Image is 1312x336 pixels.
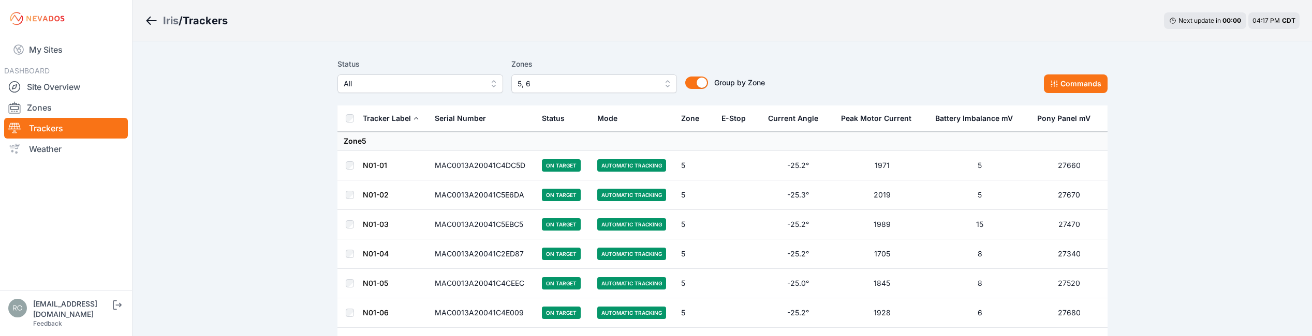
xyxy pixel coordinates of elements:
[4,66,50,75] span: DASHBOARD
[511,74,677,93] button: 5, 6
[4,139,128,159] a: Weather
[363,279,388,287] a: N01-05
[597,113,617,124] div: Mode
[429,298,536,328] td: MAC0013A20041C4E009
[542,106,573,131] button: Status
[675,180,715,210] td: 5
[183,13,228,28] h3: Trackers
[1031,239,1108,269] td: 27340
[542,277,581,289] span: On Target
[8,299,27,317] img: rono@prim.com
[762,239,835,269] td: -25.2°
[163,13,179,28] a: Iris
[363,161,387,170] a: N01-01
[675,298,715,328] td: 5
[597,159,666,172] span: Automatic Tracking
[597,106,626,131] button: Mode
[1031,151,1108,180] td: 27660
[681,113,699,124] div: Zone
[835,298,929,328] td: 1928
[675,239,715,269] td: 5
[675,210,715,239] td: 5
[435,106,494,131] button: Serial Number
[337,132,1108,151] td: Zone 5
[762,298,835,328] td: -25.2°
[4,97,128,118] a: Zones
[841,106,920,131] button: Peak Motor Current
[597,248,666,260] span: Automatic Tracking
[929,239,1030,269] td: 8
[363,113,411,124] div: Tracker Label
[4,77,128,97] a: Site Overview
[675,269,715,298] td: 5
[542,218,581,231] span: On Target
[681,106,707,131] button: Zone
[33,299,111,319] div: [EMAIL_ADDRESS][DOMAIN_NAME]
[1252,17,1280,24] span: 04:17 PM
[344,78,482,90] span: All
[835,210,929,239] td: 1989
[337,74,503,93] button: All
[435,113,486,124] div: Serial Number
[337,58,503,70] label: Status
[835,239,929,269] td: 1705
[768,113,818,124] div: Current Angle
[145,7,228,34] nav: Breadcrumb
[8,10,66,27] img: Nevados
[1031,298,1108,328] td: 27680
[518,78,656,90] span: 5, 6
[1044,74,1108,93] button: Commands
[675,151,715,180] td: 5
[929,269,1030,298] td: 8
[542,248,581,260] span: On Target
[179,13,183,28] span: /
[542,189,581,201] span: On Target
[597,189,666,201] span: Automatic Tracking
[762,180,835,210] td: -25.3°
[363,249,389,258] a: N01-04
[714,78,765,87] span: Group by Zone
[33,319,62,327] a: Feedback
[1031,180,1108,210] td: 27670
[4,118,128,139] a: Trackers
[841,113,911,124] div: Peak Motor Current
[835,151,929,180] td: 1971
[1031,210,1108,239] td: 27470
[762,151,835,180] td: -25.2°
[542,159,581,172] span: On Target
[1037,106,1099,131] button: Pony Panel mV
[1282,17,1295,24] span: CDT
[929,298,1030,328] td: 6
[597,277,666,289] span: Automatic Tracking
[935,106,1021,131] button: Battery Imbalance mV
[835,269,929,298] td: 1845
[1031,269,1108,298] td: 27520
[929,180,1030,210] td: 5
[929,151,1030,180] td: 5
[597,218,666,231] span: Automatic Tracking
[768,106,827,131] button: Current Angle
[597,307,666,319] span: Automatic Tracking
[762,269,835,298] td: -25.0°
[429,239,536,269] td: MAC0013A20041C2ED87
[835,180,929,210] td: 2019
[429,180,536,210] td: MAC0013A20041C5E6DA
[762,210,835,239] td: -25.2°
[429,210,536,239] td: MAC0013A20041C5EBC5
[363,106,419,131] button: Tracker Label
[4,37,128,62] a: My Sites
[1222,17,1241,25] div: 00 : 00
[721,113,746,124] div: E-Stop
[363,220,389,228] a: N01-03
[429,151,536,180] td: MAC0013A20041C4DC5D
[1178,17,1221,24] span: Next update in
[542,307,581,319] span: On Target
[363,308,389,317] a: N01-06
[1037,113,1090,124] div: Pony Panel mV
[429,269,536,298] td: MAC0013A20041C4CEEC
[363,190,389,199] a: N01-02
[542,113,565,124] div: Status
[929,210,1030,239] td: 15
[935,113,1013,124] div: Battery Imbalance mV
